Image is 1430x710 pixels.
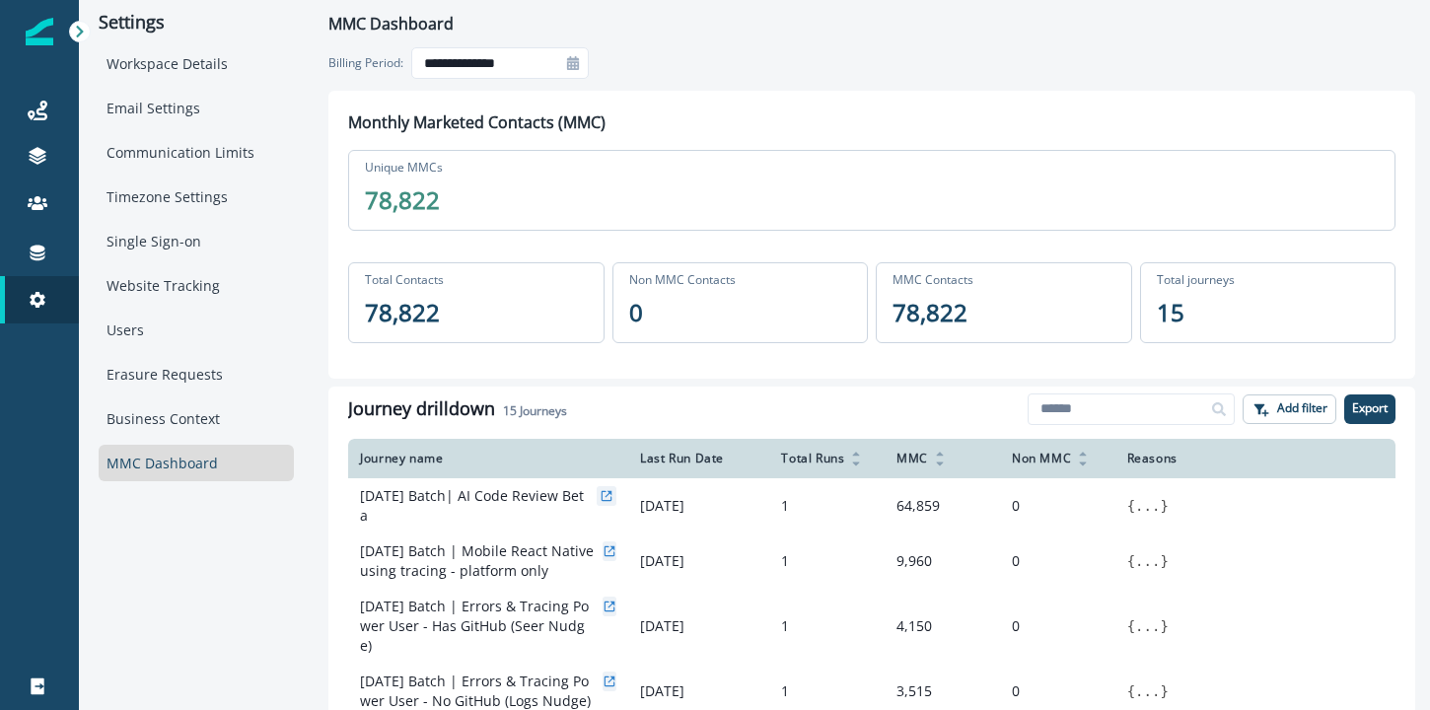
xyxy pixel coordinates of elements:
div: MMC Dashboard [99,445,294,481]
div: Email Settings [99,90,294,126]
h2: Journeys [503,404,567,418]
p: 78,822 [365,295,440,330]
p: Total Contacts [365,271,444,289]
td: 1 [769,478,885,533]
button: ... [1135,551,1160,571]
p: 15 [1157,295,1184,330]
button: ... [1135,616,1160,636]
h1: Journey drilldown [348,398,495,420]
td: 0 [1000,589,1115,664]
p: [DATE] [640,681,757,701]
div: Reasons [1127,451,1384,466]
button: Export [1344,394,1395,424]
p: 78,822 [893,295,967,330]
img: Inflection [26,18,53,45]
p: 78,822 [365,182,440,218]
div: Total Runs [781,448,873,469]
p: MMC Contacts [893,271,973,289]
p: [DATE] [640,496,757,516]
p: Settings [99,12,294,34]
span: 15 [503,402,517,419]
p: [DATE] Batch| AI Code Review Beta [360,486,589,526]
div: Workspace Details [99,45,294,82]
div: Single Sign-on [99,223,294,259]
span: { [1127,618,1135,634]
div: MMC [896,448,988,469]
span: } [1160,553,1168,569]
p: [DATE] [640,551,757,571]
span: { [1127,683,1135,699]
div: Erasure Requests [99,356,294,392]
button: Add filter [1243,394,1336,424]
td: 4,150 [885,589,1000,664]
div: Last Run Date [640,451,757,466]
p: Billing Period: [328,54,403,72]
span: } [1160,498,1168,514]
p: [DATE] [640,616,757,636]
p: Monthly Marketed Contacts (MMC) [348,110,1395,134]
div: Website Tracking [99,267,294,304]
td: 1 [769,589,885,664]
button: ... [1135,496,1160,516]
p: Non MMC Contacts [629,271,736,289]
p: [DATE] Batch | Mobile React Native using tracing - platform only [360,541,595,581]
span: { [1127,553,1135,569]
p: Unique MMCs [365,159,443,177]
td: 0 [1000,478,1115,533]
span: { [1127,498,1135,514]
td: 1 [769,533,885,589]
span: } [1160,618,1168,634]
p: 0 [629,295,643,330]
div: Journey name [360,451,616,466]
p: [DATE] Batch | Errors & Tracing Power User - Has GitHub (Seer Nudge) [360,597,595,656]
p: Add filter [1277,401,1327,415]
div: Users [99,312,294,348]
div: Non MMC [1012,448,1104,469]
div: Communication Limits [99,134,294,171]
td: 9,960 [885,533,1000,589]
p: Export [1352,401,1388,415]
p: Total journeys [1157,271,1235,289]
span: } [1160,683,1168,699]
td: 0 [1000,533,1115,589]
div: Business Context [99,400,294,437]
button: ... [1135,681,1160,701]
div: Timezone Settings [99,178,294,215]
td: 64,859 [885,478,1000,533]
